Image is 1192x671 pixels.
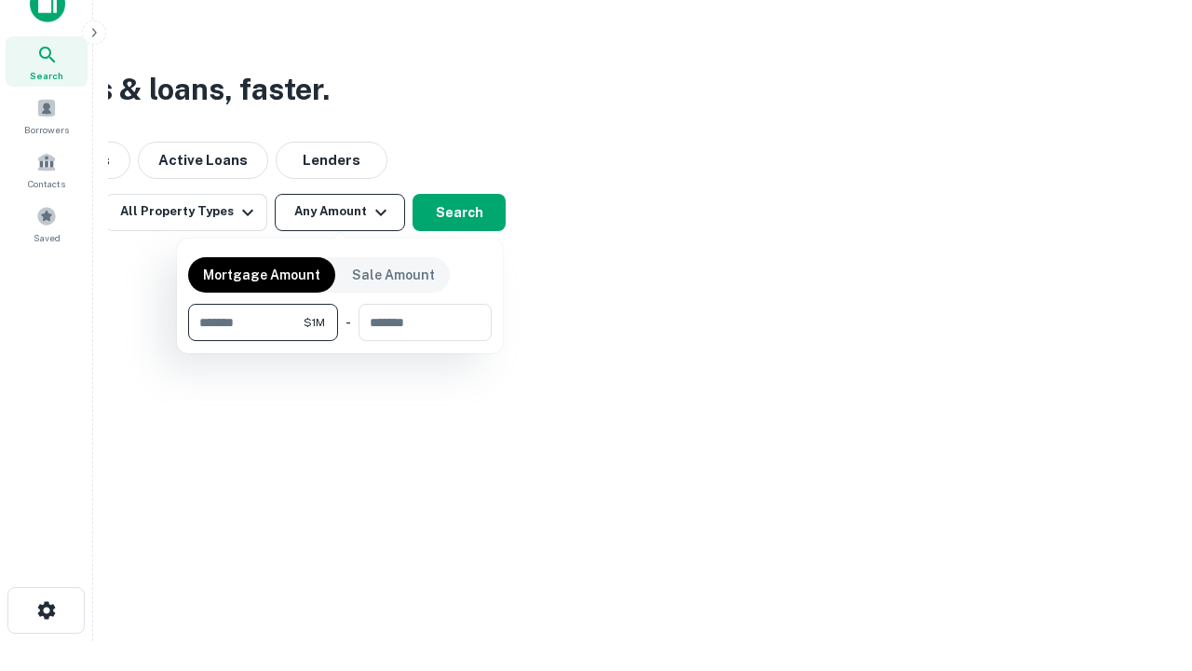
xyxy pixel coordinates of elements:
[352,265,435,285] p: Sale Amount
[304,314,325,331] span: $1M
[1099,462,1192,552] iframe: Chat Widget
[345,304,351,341] div: -
[203,265,320,285] p: Mortgage Amount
